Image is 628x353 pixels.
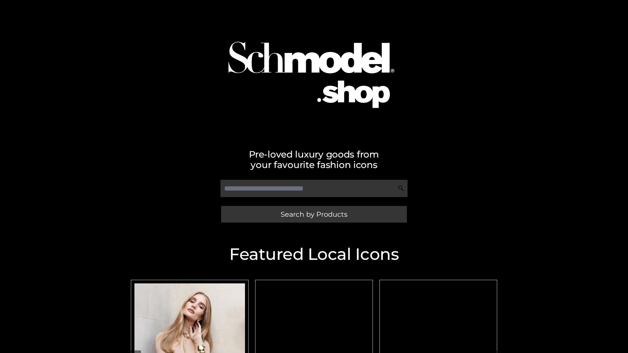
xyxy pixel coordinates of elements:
h2: Featured Local Icons​ [128,246,500,262]
a: Search by Products [221,206,407,223]
h2: Pre-loved luxury goods from your favourite fashion icons [128,149,500,170]
span: Search by Products [281,211,347,218]
img: Search Icon [398,185,404,192]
